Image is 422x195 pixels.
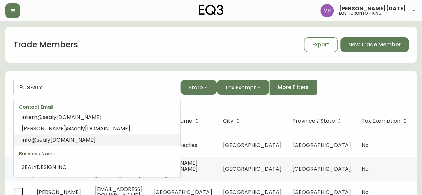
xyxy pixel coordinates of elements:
[225,83,256,92] span: Tax Exempt
[22,125,71,132] span: [PERSON_NAME]@
[362,119,400,123] span: Tax Exemption
[269,80,317,95] button: More Filters
[22,163,37,171] span: SEALY
[199,5,224,15] img: logo
[348,41,401,48] span: New Trade Member
[22,136,37,144] span: info@
[43,113,56,121] span: sealy
[85,125,130,132] span: [DOMAIN_NAME]
[320,4,334,17] img: 433a7fc21d7050a523c0a08e44de74d9
[180,80,217,95] button: Store
[36,175,64,182] span: Design Inc.
[50,136,96,144] span: [DOMAIN_NAME]
[362,118,409,124] span: Tax Exemption
[13,39,78,50] h1: Trade Members
[362,165,369,173] span: No
[292,118,344,124] span: Province / State
[14,146,180,162] div: Business Name
[312,41,329,48] span: Export
[362,141,369,149] span: No
[223,165,282,173] span: [GEOGRAPHIC_DATA]
[292,165,351,173] span: [GEOGRAPHIC_DATA]
[223,119,233,123] span: City
[339,6,406,11] span: [PERSON_NAME][DATE]
[223,118,242,124] span: City
[27,84,175,91] input: Search
[37,136,50,144] span: sealy
[223,141,282,149] span: [GEOGRAPHIC_DATA]
[56,113,102,121] span: [DOMAIN_NAME]
[189,83,203,92] span: Store
[37,163,66,171] span: DESIGN INC
[340,37,409,52] button: New Trade Member
[217,80,269,95] button: Tax Exempt
[304,37,338,52] button: Export
[71,125,85,132] span: sealy
[292,119,335,123] span: Province / State
[22,113,43,121] span: intern@
[292,141,351,149] span: [GEOGRAPHIC_DATA]
[22,175,36,182] span: Sealy
[339,11,382,15] h5: eq3 toronto - king
[278,84,309,91] span: More Filters
[14,99,180,115] div: Contact Email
